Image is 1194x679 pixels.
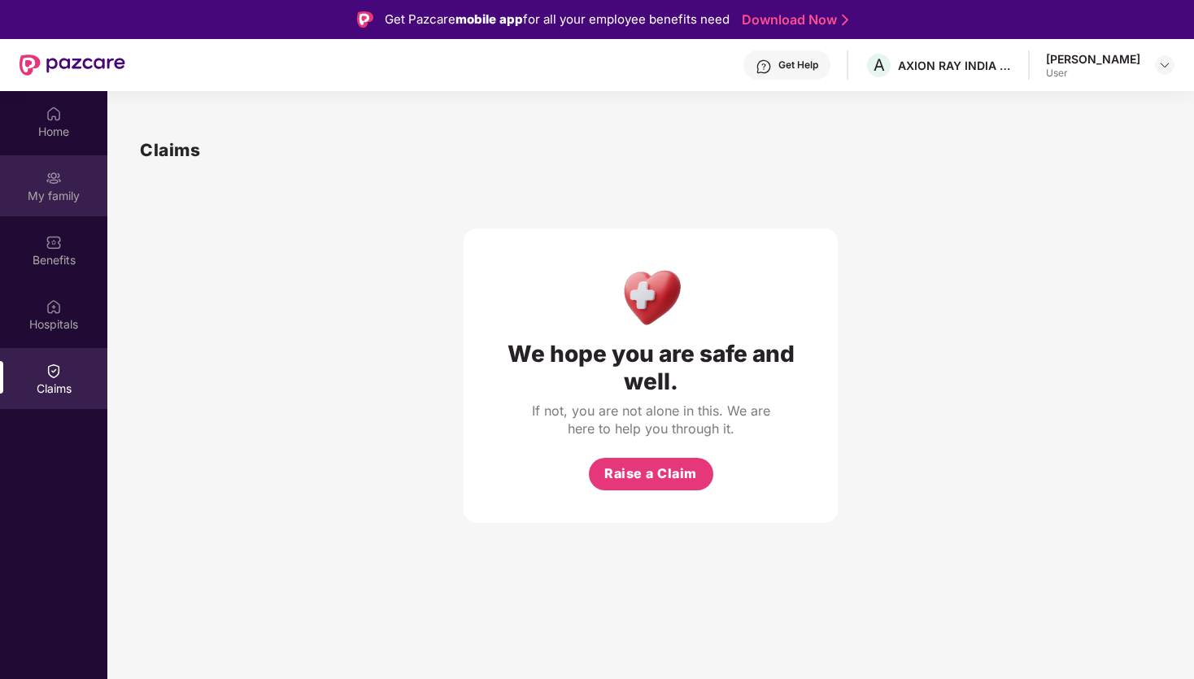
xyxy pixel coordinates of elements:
[1046,67,1140,80] div: User
[842,11,848,28] img: Stroke
[46,170,62,186] img: svg+xml;base64,PHN2ZyB3aWR0aD0iMjAiIGhlaWdodD0iMjAiIHZpZXdCb3g9IjAgMCAyMCAyMCIgZmlsbD0ibm9uZSIgeG...
[529,402,773,437] div: If not, you are not alone in this. We are here to help you through it.
[778,59,818,72] div: Get Help
[604,464,697,484] span: Raise a Claim
[1046,51,1140,67] div: [PERSON_NAME]
[742,11,843,28] a: Download Now
[357,11,373,28] img: Logo
[874,55,885,75] span: A
[46,234,62,250] img: svg+xml;base64,PHN2ZyBpZD0iQmVuZWZpdHMiIHhtbG5zPSJodHRwOi8vd3d3LnczLm9yZy8yMDAwL3N2ZyIgd2lkdGg9Ij...
[589,458,713,490] button: Raise a Claim
[756,59,772,75] img: svg+xml;base64,PHN2ZyBpZD0iSGVscC0zMngzMiIgeG1sbnM9Imh0dHA6Ly93d3cudzMub3JnLzIwMDAvc3ZnIiB3aWR0aD...
[20,54,125,76] img: New Pazcare Logo
[496,340,805,395] div: We hope you are safe and well.
[46,298,62,315] img: svg+xml;base64,PHN2ZyBpZD0iSG9zcGl0YWxzIiB4bWxucz0iaHR0cDovL3d3dy53My5vcmcvMjAwMC9zdmciIHdpZHRoPS...
[46,106,62,122] img: svg+xml;base64,PHN2ZyBpZD0iSG9tZSIgeG1sbnM9Imh0dHA6Ly93d3cudzMub3JnLzIwMDAvc3ZnIiB3aWR0aD0iMjAiIG...
[898,58,1012,73] div: AXION RAY INDIA PRIVATE LIMITED
[385,10,730,29] div: Get Pazcare for all your employee benefits need
[140,137,200,163] h1: Claims
[455,11,523,27] strong: mobile app
[46,363,62,379] img: svg+xml;base64,PHN2ZyBpZD0iQ2xhaW0iIHhtbG5zPSJodHRwOi8vd3d3LnczLm9yZy8yMDAwL3N2ZyIgd2lkdGg9IjIwIi...
[616,261,686,332] img: Health Care
[1158,59,1171,72] img: svg+xml;base64,PHN2ZyBpZD0iRHJvcGRvd24tMzJ4MzIiIHhtbG5zPSJodHRwOi8vd3d3LnczLm9yZy8yMDAwL3N2ZyIgd2...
